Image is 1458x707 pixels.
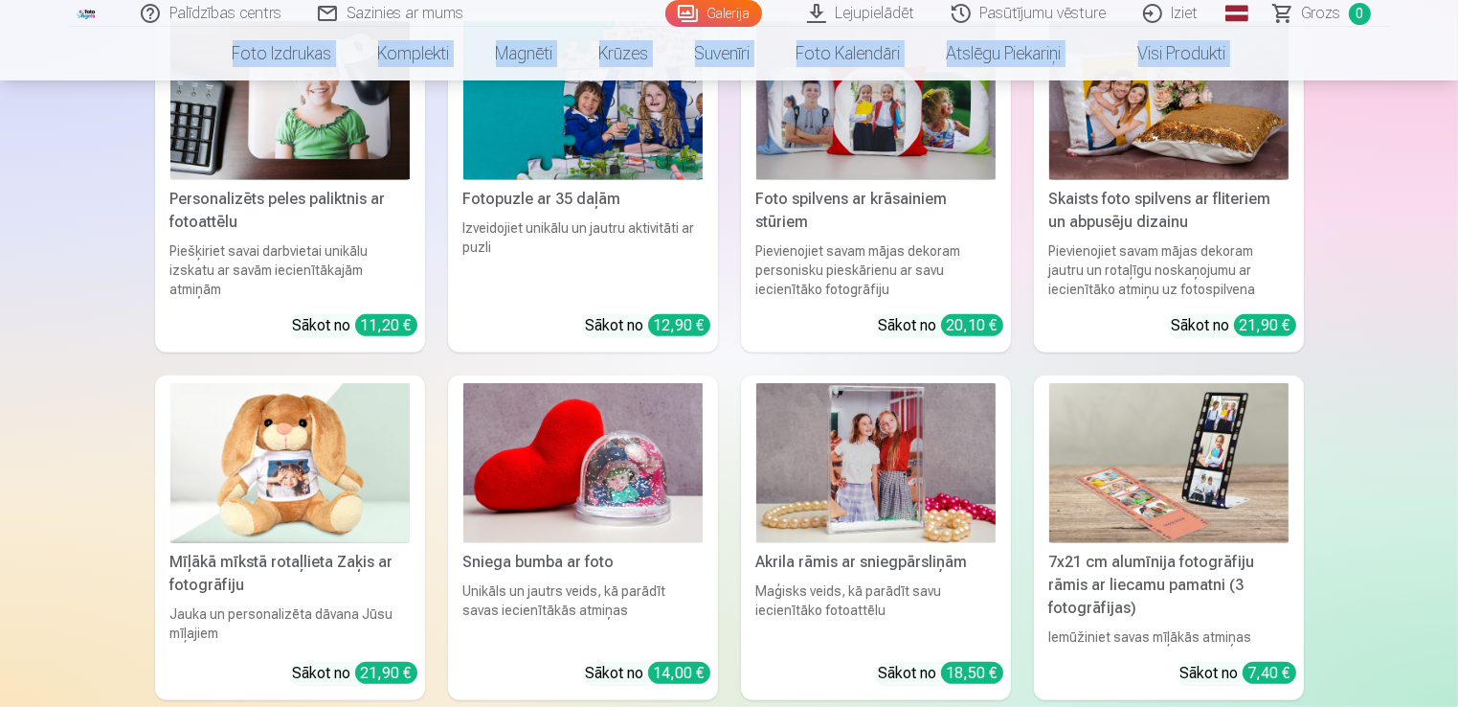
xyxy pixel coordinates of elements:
div: Skaists foto spilvens ar fliteriem un abpusēju dizainu [1042,188,1296,234]
div: Sākot no [293,662,417,685]
div: 21,90 € [1234,314,1296,336]
a: Atslēgu piekariņi [924,27,1085,80]
div: 20,10 € [941,314,1003,336]
a: Foto izdrukas [210,27,355,80]
div: Izveidojiet unikālu un jautru aktivitāti ar puzli [456,218,710,299]
a: Komplekti [355,27,473,80]
div: 7,40 € [1243,662,1296,684]
img: Sniega bumba ar foto [463,383,703,543]
div: 12,90 € [648,314,710,336]
div: Fotopuzle ar 35 daļām [456,188,710,211]
a: Personalizēts peles paliktnis ar fotoattēluPersonalizēts peles paliktnis ar fotoattēluPiešķiriet ... [155,13,425,353]
img: Foto spilvens ar krāsainiem stūriem [756,21,996,181]
div: Unikāls un jautrs veids, kā parādīt savas iecienītākās atmiņas [456,582,710,647]
div: Sākot no [1172,314,1296,337]
a: Visi produkti [1085,27,1249,80]
div: 18,50 € [941,662,1003,684]
div: Sākot no [879,314,1003,337]
img: Skaists foto spilvens ar fliteriem un abpusēju dizainu [1049,21,1289,181]
img: 7x21 cm alumīnija fotogrāfiju rāmis ar liecamu pamatni (3 fotogrāfijas) [1049,383,1289,543]
div: Personalizēts peles paliktnis ar fotoattēlu [163,188,417,234]
img: Akrila rāmis ar sniegpārsliņām [756,383,996,543]
div: Sākot no [293,314,417,337]
div: 7x21 cm alumīnija fotogrāfiju rāmis ar liecamu pamatni (3 fotogrāfijas) [1042,551,1296,620]
div: Sākot no [586,314,710,337]
div: 11,20 € [355,314,417,336]
a: 7x21 cm alumīnija fotogrāfiju rāmis ar liecamu pamatni (3 fotogrāfijas)7x21 cm alumīnija fotogrāf... [1034,376,1304,700]
div: 21,90 € [355,662,417,684]
div: Sākot no [1180,662,1296,685]
img: /fa1 [77,8,98,19]
a: Mīļākā mīkstā rotaļlieta Zaķis ar fotogrāfijuMīļākā mīkstā rotaļlieta Zaķis ar fotogrāfijuJauka u... [155,376,425,700]
div: Foto spilvens ar krāsainiem stūriem [749,188,1003,234]
img: Mīļākā mīkstā rotaļlieta Zaķis ar fotogrāfiju [170,383,410,543]
a: Skaists foto spilvens ar fliteriem un abpusēju dizainuSkaists foto spilvens ar fliteriem un abpus... [1034,13,1304,353]
img: Personalizēts peles paliktnis ar fotoattēlu [170,21,410,181]
div: Sākot no [586,662,710,685]
div: Maģisks veids, kā parādīt savu iecienītāko fotoattēlu [749,582,1003,647]
div: Iemūžiniet savas mīļākās atmiņas [1042,627,1296,647]
a: Fotopuzle ar 35 daļāmFotopuzle ar 35 daļāmIzveidojiet unikālu un jautru aktivitāti ar puzliSākot ... [448,13,718,353]
span: Grozs [1302,2,1341,25]
a: Sniega bumba ar fotoSniega bumba ar fotoUnikāls un jautrs veids, kā parādīt savas iecienītākās at... [448,376,718,700]
a: Akrila rāmis ar sniegpārsliņāmAkrila rāmis ar sniegpārsliņāmMaģisks veids, kā parādīt savu iecien... [741,376,1011,700]
div: Piešķiriet savai darbvietai unikālu izskatu ar savām iecienītākajām atmiņām [163,241,417,299]
img: Fotopuzle ar 35 daļām [463,21,703,181]
div: Sniega bumba ar foto [456,551,710,574]
a: Krūzes [576,27,672,80]
div: Jauka un personalizēta dāvana Jūsu mīļajiem [163,604,417,647]
span: 0 [1349,3,1371,25]
a: Foto spilvens ar krāsainiem stūriemFoto spilvens ar krāsainiem stūriemPievienojiet savam mājas de... [741,13,1011,353]
a: Magnēti [473,27,576,80]
div: 14,00 € [648,662,710,684]
div: Sākot no [879,662,1003,685]
a: Foto kalendāri [774,27,924,80]
div: Akrila rāmis ar sniegpārsliņām [749,551,1003,574]
div: Mīļākā mīkstā rotaļlieta Zaķis ar fotogrāfiju [163,551,417,597]
div: Pievienojiet savam mājas dekoram personisku pieskārienu ar savu iecienītāko fotogrāfiju [749,241,1003,299]
div: Pievienojiet savam mājas dekoram jautru un rotaļīgu noskaņojumu ar iecienītāko atmiņu uz fotospil... [1042,241,1296,299]
a: Suvenīri [672,27,774,80]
